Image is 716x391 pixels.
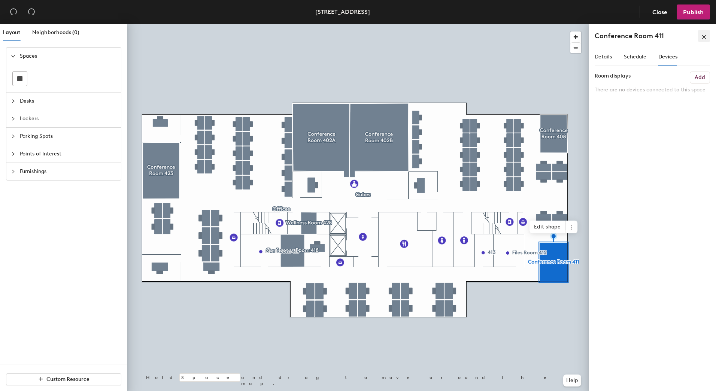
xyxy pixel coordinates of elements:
button: Help [563,375,581,387]
span: collapsed [11,169,15,174]
span: Furnishings [20,163,116,180]
h6: Add [695,75,705,81]
span: Spaces [20,48,116,65]
span: Points of Interest [20,145,116,163]
h4: Conference Room 411 [595,31,664,41]
span: Parking Spots [20,128,116,145]
span: Details [595,54,612,60]
span: collapsed [11,116,15,121]
span: Close [652,9,667,16]
button: Publish [677,4,710,19]
span: Devices [658,54,677,60]
span: collapsed [11,99,15,103]
span: undo [10,8,17,15]
span: Publish [683,9,704,16]
span: collapsed [11,152,15,156]
button: Undo (⌘ + Z) [6,4,21,19]
p: There are no devices connected to this space [595,87,710,93]
span: expanded [11,54,15,58]
span: Neighborhoods (0) [32,29,79,36]
span: close [701,34,707,40]
span: Schedule [624,54,646,60]
button: Add [690,72,710,84]
button: Redo (⌘ + ⇧ + Z) [24,4,39,19]
button: Close [646,4,674,19]
label: Room displays [595,72,631,81]
div: [STREET_ADDRESS] [315,7,370,16]
span: Custom Resource [46,376,89,382]
span: collapsed [11,134,15,139]
span: Edit shape [530,221,565,233]
button: Custom Resource [6,373,121,385]
span: Desks [20,93,116,110]
span: Lockers [20,110,116,127]
span: Layout [3,29,20,36]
